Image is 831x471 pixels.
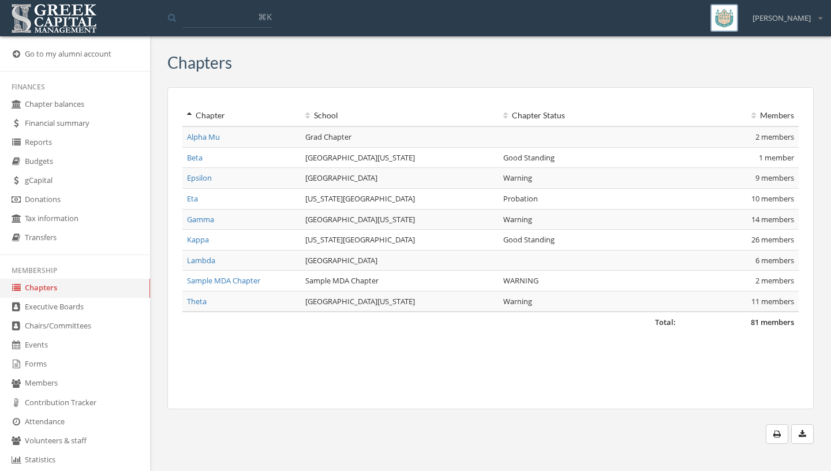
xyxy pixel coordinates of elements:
[187,214,214,225] a: Gamma
[301,291,498,312] td: [GEOGRAPHIC_DATA][US_STATE]
[182,312,680,332] td: Total:
[753,13,811,24] span: [PERSON_NAME]
[187,152,203,163] a: Beta
[751,234,794,245] span: 26 members
[301,168,498,189] td: [GEOGRAPHIC_DATA]
[305,110,493,121] div: School
[755,255,794,266] span: 6 members
[187,275,260,286] a: Sample MDA Chapter
[751,214,794,225] span: 14 members
[499,168,680,189] td: Warning
[499,291,680,312] td: Warning
[187,296,207,306] a: Theta
[301,230,498,251] td: [US_STATE][GEOGRAPHIC_DATA]
[187,193,198,204] a: Eta
[751,317,794,327] span: 81 members
[751,296,794,306] span: 11 members
[503,110,676,121] div: Chapter Status
[499,188,680,209] td: Probation
[499,209,680,230] td: Warning
[258,11,272,23] span: ⌘K
[759,152,794,163] span: 1 member
[187,110,296,121] div: Chapter
[755,132,794,142] span: 2 members
[187,234,209,245] a: Kappa
[755,275,794,286] span: 2 members
[499,230,680,251] td: Good Standing
[745,4,822,24] div: [PERSON_NAME]
[187,255,215,266] a: Lambda
[301,147,498,168] td: [GEOGRAPHIC_DATA][US_STATE]
[301,209,498,230] td: [GEOGRAPHIC_DATA][US_STATE]
[187,173,212,183] a: Epsilon
[755,173,794,183] span: 9 members
[685,110,794,121] div: Members
[499,147,680,168] td: Good Standing
[751,193,794,204] span: 10 members
[301,271,498,291] td: Sample MDA Chapter
[301,126,498,147] td: Grad Chapter
[167,54,232,72] h3: Chapters
[301,188,498,209] td: [US_STATE][GEOGRAPHIC_DATA]
[301,250,498,271] td: [GEOGRAPHIC_DATA]
[499,271,680,291] td: WARNING
[187,132,220,142] a: Alpha Mu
